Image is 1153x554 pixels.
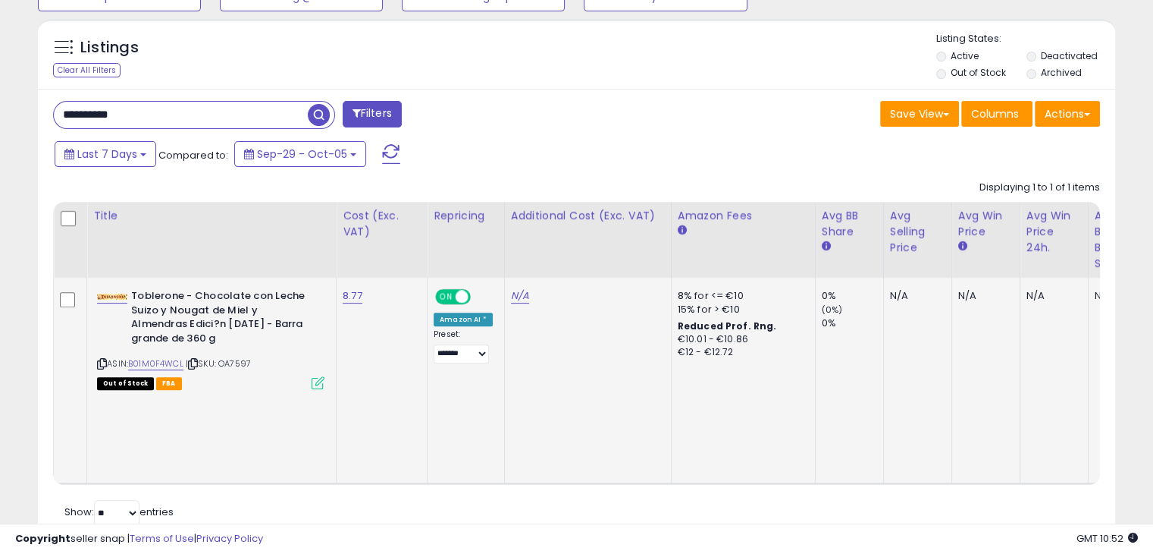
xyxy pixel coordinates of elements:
div: 0% [822,289,883,303]
div: ASIN: [97,289,324,388]
div: N/A [890,289,940,303]
span: All listings that are currently out of stock and unavailable for purchase on Amazon [97,377,154,390]
div: 15% for > €10 [678,303,804,316]
div: Avg Selling Price [890,208,945,256]
label: Out of Stock [951,66,1006,79]
b: Toblerone - Chocolate con Leche Suizo y Nougat de Miel y Almendras Edici?n [DATE] - Barra grande ... [131,289,315,349]
a: B01M0F4WCL [128,357,183,370]
button: Filters [343,101,402,127]
span: Last 7 Days [77,146,137,162]
h5: Listings [80,37,139,58]
a: Terms of Use [130,531,194,546]
span: OFF [468,291,493,304]
img: 31LxAYEU3WL._SL40_.jpg [97,294,127,300]
div: N/A [1095,289,1145,303]
div: Avg. Business Buybox Share [1095,208,1150,272]
div: Displaying 1 to 1 of 1 items [979,181,1100,195]
span: FBA [156,377,182,390]
span: 2025-10-13 10:52 GMT [1076,531,1138,546]
span: Sep-29 - Oct-05 [257,146,347,162]
small: Avg Win Price. [958,240,967,253]
div: Clear All Filters [53,63,121,77]
div: 8% for <= €10 [678,289,804,303]
div: Amazon AI * [434,313,493,326]
button: Actions [1035,101,1100,127]
div: 0% [822,316,883,330]
span: ON [437,291,456,304]
div: Title [93,208,330,224]
div: €12 - €12.72 [678,346,804,359]
div: Avg Win Price 24h. [1026,208,1082,256]
span: Columns [971,106,1019,121]
div: Repricing [434,208,498,224]
button: Last 7 Days [55,141,156,167]
div: Avg BB Share [822,208,877,240]
div: N/A [1026,289,1076,303]
a: N/A [511,288,529,304]
span: | SKU: OA7597 [186,357,251,370]
button: Columns [961,101,1032,127]
div: N/A [958,289,1008,303]
label: Archived [1040,66,1081,79]
div: Cost (Exc. VAT) [343,208,421,240]
label: Deactivated [1040,49,1097,62]
strong: Copyright [15,531,70,546]
div: Preset: [434,329,493,364]
b: Reduced Prof. Rng. [678,319,777,332]
div: seller snap | | [15,532,263,546]
div: Avg Win Price [958,208,1014,240]
button: Sep-29 - Oct-05 [234,141,366,167]
div: Additional Cost (Exc. VAT) [511,208,665,224]
button: Save View [880,101,959,127]
label: Active [951,49,979,62]
small: Amazon Fees. [678,224,687,238]
a: 8.77 [343,288,362,304]
small: Avg BB Share. [822,240,831,253]
span: Compared to: [158,148,228,162]
div: €10.01 - €10.86 [678,333,804,346]
span: Show: entries [64,505,174,519]
a: Privacy Policy [196,531,263,546]
p: Listing States: [936,32,1115,46]
small: (0%) [822,304,843,316]
div: Amazon Fees [678,208,809,224]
